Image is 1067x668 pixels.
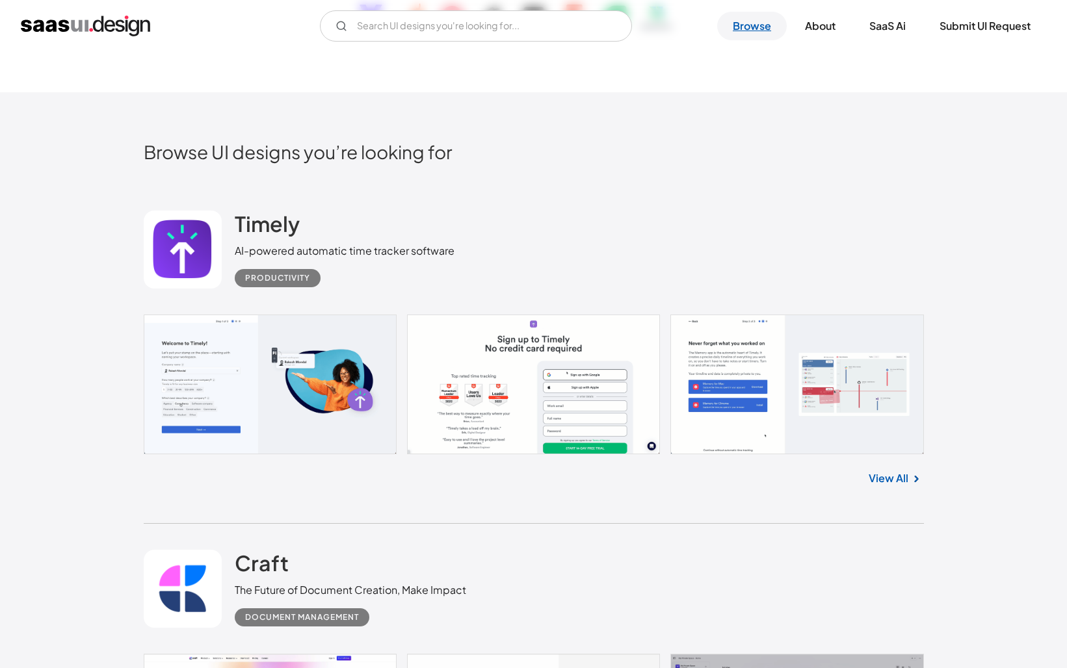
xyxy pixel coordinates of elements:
[320,10,632,42] form: Email Form
[235,211,300,243] a: Timely
[717,12,787,40] a: Browse
[320,10,632,42] input: Search UI designs you're looking for...
[235,243,454,259] div: AI-powered automatic time tracker software
[245,270,310,286] div: Productivity
[21,16,150,36] a: home
[235,550,289,582] a: Craft
[235,211,300,237] h2: Timely
[854,12,921,40] a: SaaS Ai
[235,582,466,598] div: The Future of Document Creation, Make Impact
[924,12,1046,40] a: Submit UI Request
[144,140,924,163] h2: Browse UI designs you’re looking for
[245,610,359,625] div: Document Management
[235,550,289,576] h2: Craft
[869,470,908,486] a: View All
[789,12,851,40] a: About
